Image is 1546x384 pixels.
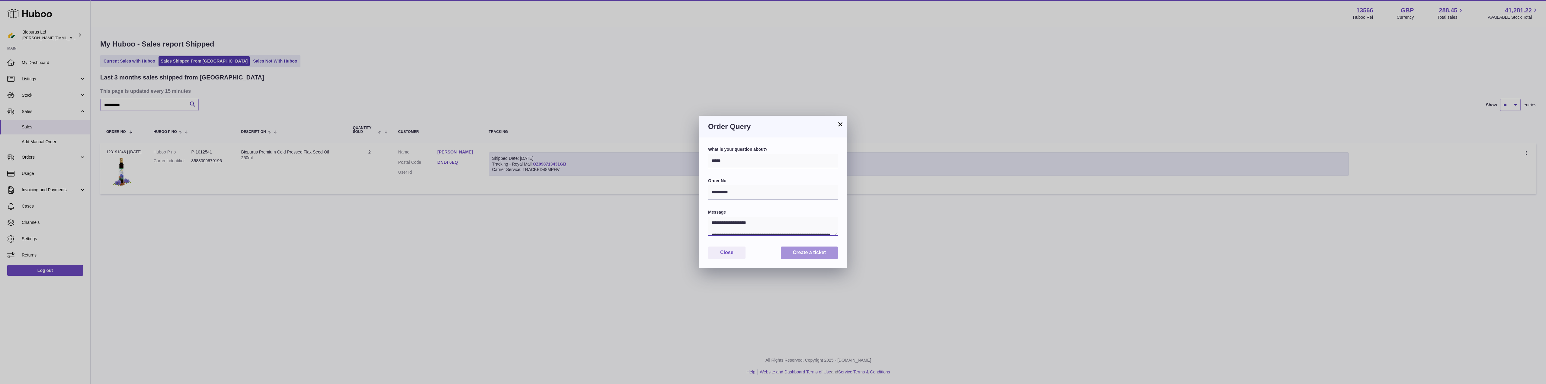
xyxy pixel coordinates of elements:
[837,121,844,128] button: ×
[708,147,838,152] label: What is your question about?
[708,122,838,131] h3: Order Query
[708,247,746,259] button: Close
[708,178,838,184] label: Order No
[781,247,838,259] button: Create a ticket
[708,209,838,215] label: Message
